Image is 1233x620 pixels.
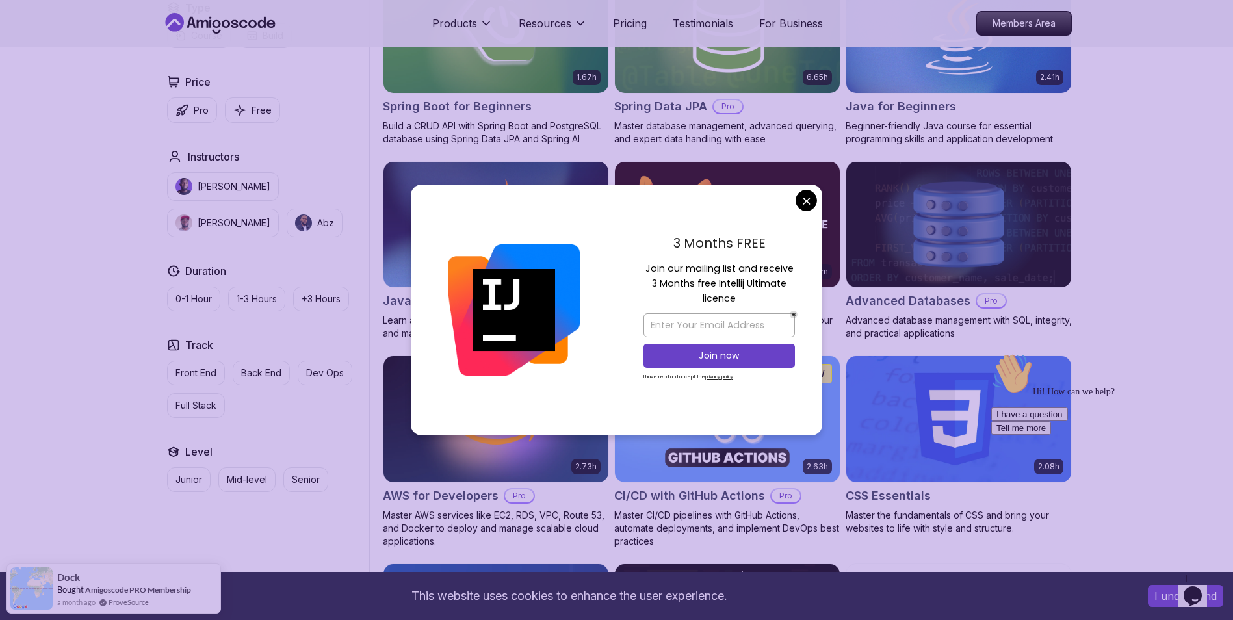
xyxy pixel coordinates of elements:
[846,162,1071,288] img: Advanced Databases card
[295,214,312,231] img: instructor img
[383,314,609,340] p: Learn advanced Java concepts to build scalable and maintainable applications.
[846,487,931,505] h2: CSS Essentials
[198,180,270,193] p: [PERSON_NAME]
[198,216,270,229] p: [PERSON_NAME]
[577,72,597,83] p: 1.67h
[614,161,840,341] a: Maven Essentials card54mMaven EssentialsProLearn how to use Maven to build and manage your Java p...
[846,355,1072,535] a: CSS Essentials card2.08hCSS EssentialsMaster the fundamentals of CSS and bring your websites to l...
[167,287,220,311] button: 0-1 Hour
[241,367,281,380] p: Back End
[292,473,320,486] p: Senior
[383,97,532,116] h2: Spring Boot for Beginners
[383,292,500,310] h2: Java for Developers
[432,16,493,42] button: Products
[432,16,477,31] p: Products
[10,582,1128,610] div: This website uses cookies to enhance the user experience.
[109,597,149,608] a: ProveSource
[846,509,1072,535] p: Master the fundamentals of CSS and bring your websites to life with style and structure.
[759,16,823,31] a: For Business
[185,263,226,279] h2: Duration
[5,5,239,87] div: 👋Hi! How can we help?I have a questionTell me more
[167,467,211,492] button: Junior
[293,287,349,311] button: +3 Hours
[673,16,733,31] a: Testimonials
[1178,568,1220,607] iframe: chat widget
[575,461,597,472] p: 2.73h
[772,489,800,502] p: Pro
[57,584,84,595] span: Bought
[383,161,609,341] a: Java for Developers card9.18hJava for DevelopersProLearn advanced Java concepts to build scalable...
[57,597,96,608] span: a month ago
[237,292,277,305] p: 1-3 Hours
[519,16,587,42] button: Resources
[227,473,267,486] p: Mid-level
[194,104,209,117] p: Pro
[614,487,765,505] h2: CI/CD with GitHub Actions
[306,367,344,380] p: Dev Ops
[846,120,1072,146] p: Beginner-friendly Java course for essential programming skills and application development
[383,355,609,548] a: AWS for Developers card2.73hJUST RELEASEDAWS for DevelopersProMaster AWS services like EC2, RDS, ...
[1148,585,1223,607] button: Accept cookies
[846,161,1072,341] a: Advanced Databases cardAdvanced DatabasesProAdvanced database management with SQL, integrity, and...
[846,314,1072,340] p: Advanced database management with SQL, integrity, and practical applications
[167,97,217,123] button: Pro
[5,39,129,49] span: Hi! How can we help?
[175,178,192,195] img: instructor img
[185,337,213,353] h2: Track
[1040,72,1059,83] p: 2.41h
[846,356,1071,482] img: CSS Essentials card
[383,356,608,482] img: AWS for Developers card
[85,585,191,595] a: Amigoscode PRO Membership
[505,489,534,502] p: Pro
[5,73,65,87] button: Tell me more
[233,361,290,385] button: Back End
[175,399,216,412] p: Full Stack
[986,348,1220,562] iframe: chat widget
[383,162,608,288] img: Java for Developers card
[175,214,192,231] img: instructor img
[383,509,609,548] p: Master AWS services like EC2, RDS, VPC, Route 53, and Docker to deploy and manage scalable cloud ...
[167,361,225,385] button: Front End
[846,97,956,116] h2: Java for Beginners
[977,294,1006,307] p: Pro
[614,120,840,146] p: Master database management, advanced querying, and expert data handling with ease
[807,461,828,472] p: 2.63h
[188,149,239,164] h2: Instructors
[252,104,272,117] p: Free
[283,467,328,492] button: Senior
[225,97,280,123] button: Free
[5,60,82,73] button: I have a question
[57,572,80,583] span: Dock
[615,162,840,288] img: Maven Essentials card
[714,100,742,113] p: Pro
[185,444,213,459] h2: Level
[287,209,343,237] button: instructor imgAbz
[298,361,352,385] button: Dev Ops
[614,509,840,548] p: Master CI/CD pipelines with GitHub Actions, automate deployments, and implement DevOps best pract...
[614,355,840,548] a: CI/CD with GitHub Actions card2.63hNEWCI/CD with GitHub ActionsProMaster CI/CD pipelines with Git...
[175,367,216,380] p: Front End
[302,292,341,305] p: +3 Hours
[167,393,225,418] button: Full Stack
[614,97,707,116] h2: Spring Data JPA
[977,12,1071,35] p: Members Area
[175,292,212,305] p: 0-1 Hour
[10,567,53,610] img: provesource social proof notification image
[218,467,276,492] button: Mid-level
[519,16,571,31] p: Resources
[167,172,279,201] button: instructor img[PERSON_NAME]
[5,5,47,47] img: :wave:
[228,287,285,311] button: 1-3 Hours
[807,72,828,83] p: 6.65h
[976,11,1072,36] a: Members Area
[383,120,609,146] p: Build a CRUD API with Spring Boot and PostgreSQL database using Spring Data JPA and Spring AI
[167,209,279,237] button: instructor img[PERSON_NAME]
[175,473,202,486] p: Junior
[383,487,499,505] h2: AWS for Developers
[185,74,211,90] h2: Price
[613,16,647,31] a: Pricing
